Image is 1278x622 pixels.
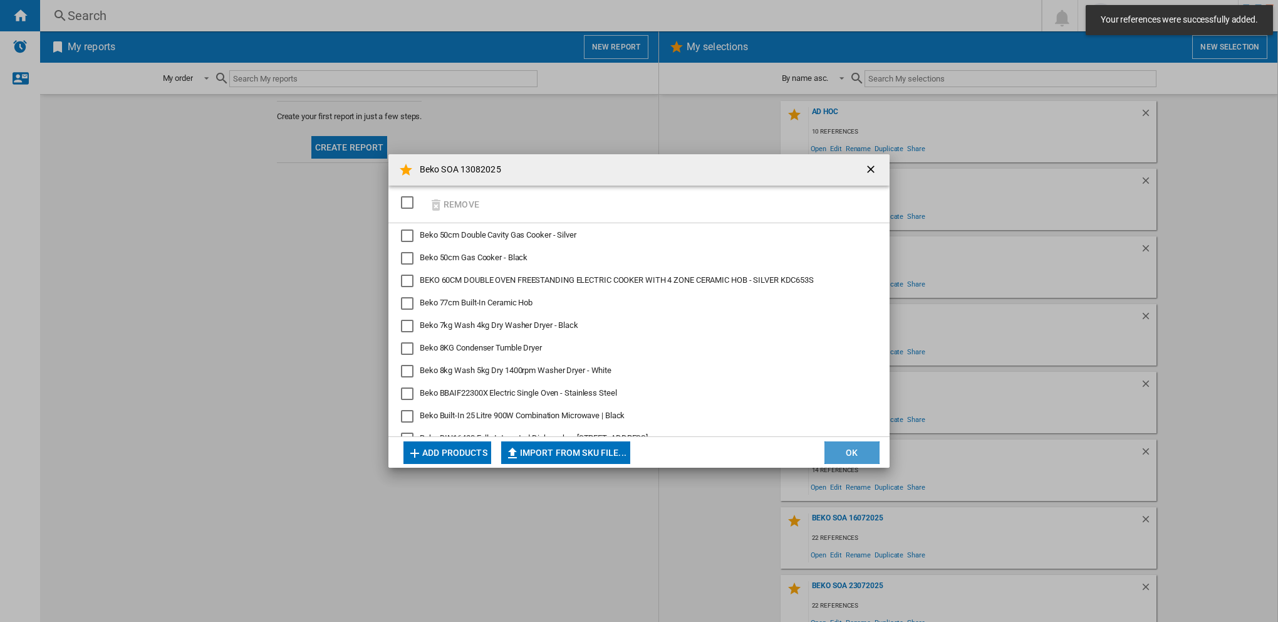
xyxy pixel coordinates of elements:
md-checkbox: Beko 50cm Gas Cooker - Black [401,252,867,265]
span: Beko Built-In 25 Litre 900W Combination Microwave | Black [420,411,625,420]
md-checkbox: Beko 7kg Wash 4kg Dry Washer Dryer - Black [401,320,867,332]
span: Beko 77cm Built-In Ceramic Hob [420,298,532,307]
md-checkbox: Beko BBAIF22300X Electric Single Oven - Stainless Steel [401,387,867,400]
span: Beko 50cm Gas Cooker - Black [420,253,527,262]
span: Beko 8KG Condenser Tumble Dryer [420,343,542,352]
h4: Beko SOA 13082025 [413,164,501,176]
span: Your references were successfully added. [1097,14,1262,26]
md-checkbox: Beko 50cm Double Cavity Gas Cooker - Silver [401,229,867,242]
button: getI18NText('BUTTONS.CLOSE_DIALOG') [860,157,885,182]
md-checkbox: Beko 8KG Condenser Tumble Dryer [401,342,867,355]
span: Beko BBAIF22300X Electric Single Oven - Stainless Steel [420,388,617,398]
button: Add products [403,441,491,464]
span: Beko 50cm Double Cavity Gas Cooker - Silver [420,230,576,240]
md-checkbox: Beko 77cm Built-In Ceramic Hob [401,297,867,310]
span: BEKO 60CM DOUBLE OVEN FREESTANDING ELECTRIC COOKER WITH 4 ZONE CERAMIC HOB - SILVER KDC653S [420,275,814,285]
md-checkbox: Beko DIN16430 Fully Integrated Dishwasher, 14 Place Settings, D Rated [401,433,867,445]
button: Remove [425,189,483,219]
span: Beko 8kg Wash 5kg Dry 1400rpm Washer Dryer - White [420,366,611,375]
button: OK [824,441,880,464]
md-checkbox: BEKO 60CM DOUBLE OVEN FREESTANDING ELECTRIC COOKER WITH 4 ZONE CERAMIC HOB - SILVER KDC653S [401,275,867,287]
span: Beko DIN16430 Fully Integrated Dishwasher, [STREET_ADDRESS] [420,433,648,443]
button: Import from SKU file... [501,441,630,464]
md-checkbox: Beko 8kg Wash 5kg Dry 1400rpm Washer Dryer - White [401,365,867,377]
ng-md-icon: getI18NText('BUTTONS.CLOSE_DIALOG') [865,163,880,178]
span: Beko 7kg Wash 4kg Dry Washer Dryer - Black [420,320,578,330]
md-checkbox: SELECTIONS.EDITION_POPUP.SELECT_DESELECT [401,192,420,213]
md-checkbox: Beko Built-In 25 Litre 900W Combination Microwave | Black [401,410,867,423]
